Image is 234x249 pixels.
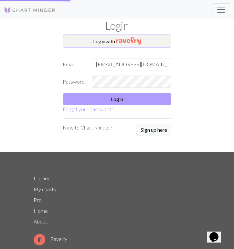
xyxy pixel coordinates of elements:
[136,124,171,136] button: Sign up here
[116,37,141,45] img: Ravelry
[59,58,88,70] label: Email
[34,234,45,245] img: Ravelry logo
[34,197,42,203] a: Pro
[63,124,112,131] p: New to Chart Minder?
[59,76,88,88] label: Password
[34,218,47,224] a: About
[30,19,204,32] h1: Login
[34,186,56,192] a: My charts
[34,175,49,181] a: Library
[63,106,113,112] a: Forgot your password?
[212,3,230,16] button: Toggle navigation
[34,236,67,242] a: Ravelry
[34,208,48,214] a: Home
[4,6,56,14] img: Logo
[136,124,171,137] a: Sign up here
[207,223,228,243] iframe: chat widget
[63,93,171,105] button: Login
[63,35,171,47] button: Loginwith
